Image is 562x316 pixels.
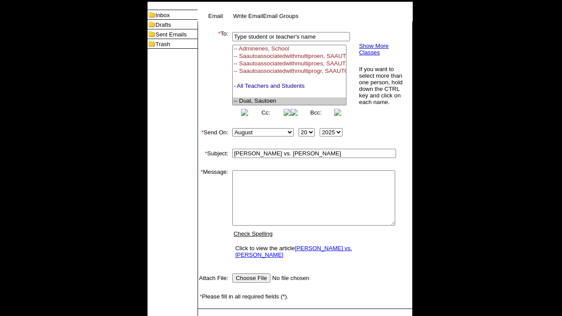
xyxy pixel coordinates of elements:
[233,13,263,19] a: Write Email
[233,45,346,53] option: -- Adminenes, School
[233,60,346,68] option: -- Saautoassociatedwithmultiproes, SAAUTOASSOCIATEDWITHMULTIPROGRAMES
[198,300,207,309] img: spacer.gif
[198,160,207,169] img: spacer.gif
[233,243,394,260] td: Click to view the article
[233,68,346,75] option: -- Saautoassociatedwithmultiprogr, SAAUTOASSOCIATEDWITHMULTIPROGRAMCLA
[198,293,412,300] td: Please fill in all required fields (*).
[233,97,346,105] option: -- Dual, Sautoen
[261,109,270,116] a: Cc:
[198,30,228,118] td: To:
[284,109,291,116] img: button_right.png
[228,132,229,133] img: spacer.gif
[148,39,155,48] img: folder_icon.gif
[198,147,228,160] td: Subject:
[241,109,248,116] img: button_left.png
[235,245,352,258] a: [PERSON_NAME] vs. [PERSON_NAME]
[148,10,155,19] img: folder_icon.gif
[198,138,207,147] img: spacer.gif
[263,13,299,19] a: Email Groups
[359,43,389,56] a: Show More Classes
[155,22,171,28] a: Drafts
[148,20,155,29] img: folder_icon.gif
[198,118,207,126] img: spacer.gif
[208,13,223,19] a: Email
[359,65,405,106] td: If you want to select more than one person, hold down the CTRL key and click on each name.
[198,169,228,263] td: Message:
[198,126,228,138] td: Send On:
[198,309,205,316] img: spacer.gif
[155,12,170,18] a: Inbox
[228,153,229,154] img: spacer.gif
[148,29,155,39] img: folder_icon.gif
[198,272,228,284] td: Attach File:
[291,109,298,116] img: button_left.png
[234,230,273,237] a: Check Spelling
[198,263,207,272] img: spacer.gif
[155,41,170,47] a: Trash
[334,109,341,116] img: button_right.png
[228,72,231,76] img: spacer.gif
[198,284,207,293] img: spacer.gif
[155,31,187,38] a: Sent Emails
[310,109,322,116] a: Bcc:
[233,53,346,60] option: -- Saautoassociatedwithmultiproen, SAAUTOASSOCIATEDWITHMULTIPROGRAMEN
[233,83,346,90] option: - All Teachers and Students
